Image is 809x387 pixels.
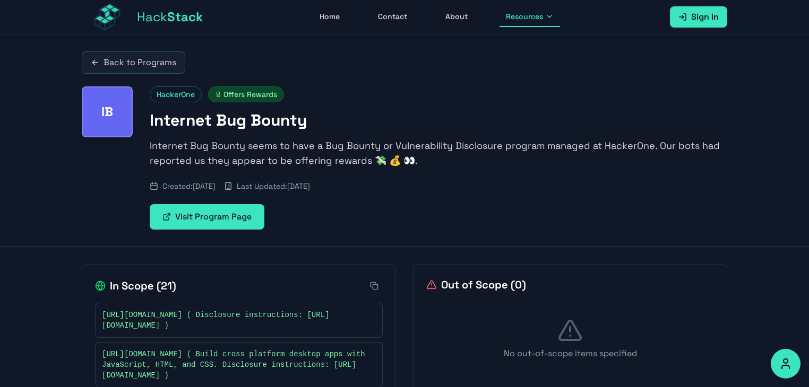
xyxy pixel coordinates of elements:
a: Back to Programs [82,51,185,74]
span: Sign In [691,11,719,23]
span: [URL][DOMAIN_NAME] ( Disclosure instructions: [URL][DOMAIN_NAME] ) [102,310,365,331]
span: [URL][DOMAIN_NAME] ( Build cross platform desktop apps with JavaScript, HTML, and CSS. Disclosure... [102,349,365,381]
button: Accessibility Options [771,349,801,379]
button: Resources [500,7,560,27]
a: Sign In [670,6,727,28]
span: Resources [506,11,543,22]
h1: Internet Bug Bounty [150,111,727,130]
a: Visit Program Page [150,204,264,230]
span: Stack [167,8,203,25]
p: No out-of-scope items specified [426,347,714,360]
a: About [439,7,474,27]
span: Created: [DATE] [162,181,216,191]
p: Internet Bug Bounty seems to have a Bug Bounty or Vulnerability Disclosure program managed at Hac... [150,138,727,168]
span: Offers Rewards [208,86,284,102]
h2: Out of Scope ( 0 ) [426,277,526,292]
span: HackerOne [150,86,202,102]
a: Contact [372,7,414,27]
a: Home [313,7,346,27]
h2: In Scope ( 21 ) [95,278,176,293]
button: Copy all in-scope items [366,277,383,294]
span: Last Updated: [DATE] [237,181,310,191]
div: Internet Bug Bounty [82,86,133,137]
span: Hack [137,8,203,25]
